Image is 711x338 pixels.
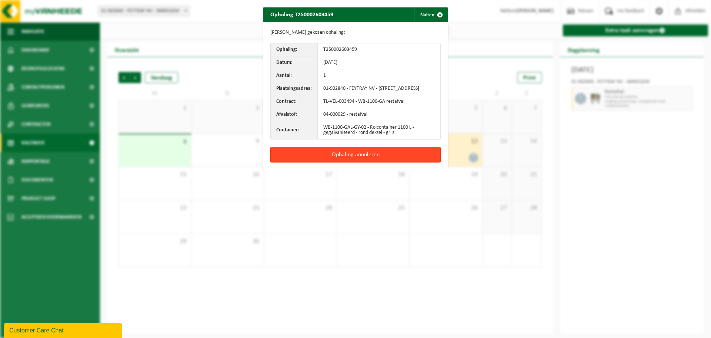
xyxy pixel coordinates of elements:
th: Ophaling: [271,43,318,56]
button: Ophaling annuleren [270,147,441,163]
th: Datum: [271,56,318,69]
th: Contract: [271,95,318,108]
td: TL-VEL-003494 - WB-1100-GA restafval [318,95,440,108]
th: Aantal: [271,69,318,82]
td: WB-1100-GAL-GY-02 - Rolcontainer 1100 L - gegalvaniseerd - rond deksel - grijs [318,121,440,139]
td: 1 [318,69,440,82]
td: T250002603459 [318,43,440,56]
td: 04-000029 - restafval [318,108,440,121]
th: Afvalstof: [271,108,318,121]
h2: Ophaling T250002603459 [263,7,341,22]
iframe: chat widget [4,322,124,338]
th: Plaatsingsadres: [271,82,318,95]
button: Sluiten [414,7,447,22]
p: [PERSON_NAME] gekozen ophaling: [270,30,441,36]
th: Container: [271,121,318,139]
td: 01-902840 - FEYTRAY NV - [STREET_ADDRESS] [318,82,440,95]
td: [DATE] [318,56,440,69]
